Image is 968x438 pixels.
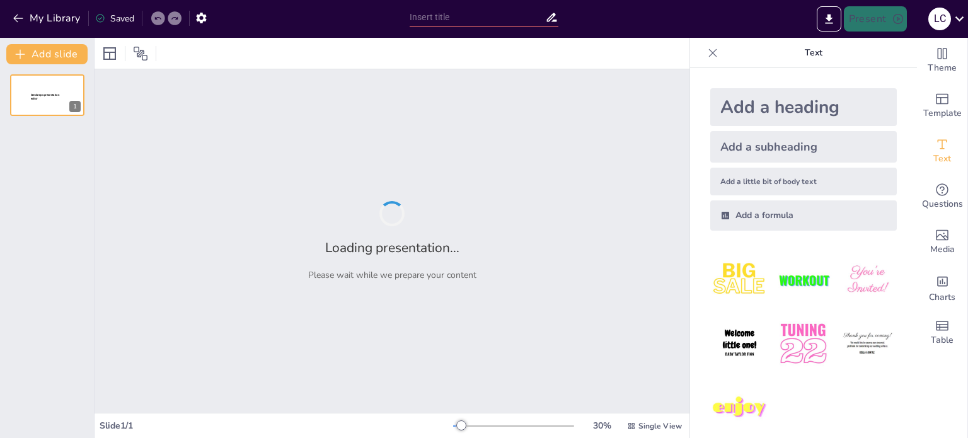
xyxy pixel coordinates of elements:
span: Position [133,46,148,61]
div: Change the overall theme [917,38,967,83]
span: Theme [928,61,957,75]
div: Get real-time input from your audience [917,174,967,219]
div: Add text boxes [917,129,967,174]
p: Please wait while we prepare your content [308,269,476,281]
div: Add charts and graphs [917,265,967,310]
span: Single View [638,421,682,431]
img: 3.jpeg [838,251,897,309]
div: Add images, graphics, shapes or video [917,219,967,265]
div: Add a formula [710,200,897,231]
img: 7.jpeg [710,379,769,437]
span: Text [933,152,951,166]
img: 4.jpeg [710,314,769,373]
div: Add a subheading [710,131,897,163]
button: Present [844,6,907,32]
div: L C [928,8,951,30]
img: 6.jpeg [838,314,897,373]
span: Sendsteps presentation editor [31,93,59,100]
button: Export to PowerPoint [817,6,841,32]
div: Add a table [917,310,967,355]
button: Add slide [6,44,88,64]
span: Questions [922,197,963,211]
input: Insert title [410,8,545,26]
div: 1 [69,101,81,112]
div: Layout [100,43,120,64]
img: 2.jpeg [774,251,833,309]
span: Table [931,333,954,347]
div: Saved [95,13,134,25]
div: Add ready made slides [917,83,967,129]
button: My Library [9,8,86,28]
img: 1.jpeg [710,251,769,309]
div: Add a little bit of body text [710,168,897,195]
div: Slide 1 / 1 [100,420,453,432]
span: Template [923,107,962,120]
div: Add a heading [710,88,897,126]
button: L C [928,6,951,32]
span: Media [930,243,955,256]
p: Text [723,38,904,68]
span: Charts [929,291,955,304]
h2: Loading presentation... [325,239,459,256]
img: 5.jpeg [774,314,833,373]
div: 1 [10,74,84,116]
div: 30 % [587,420,617,432]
